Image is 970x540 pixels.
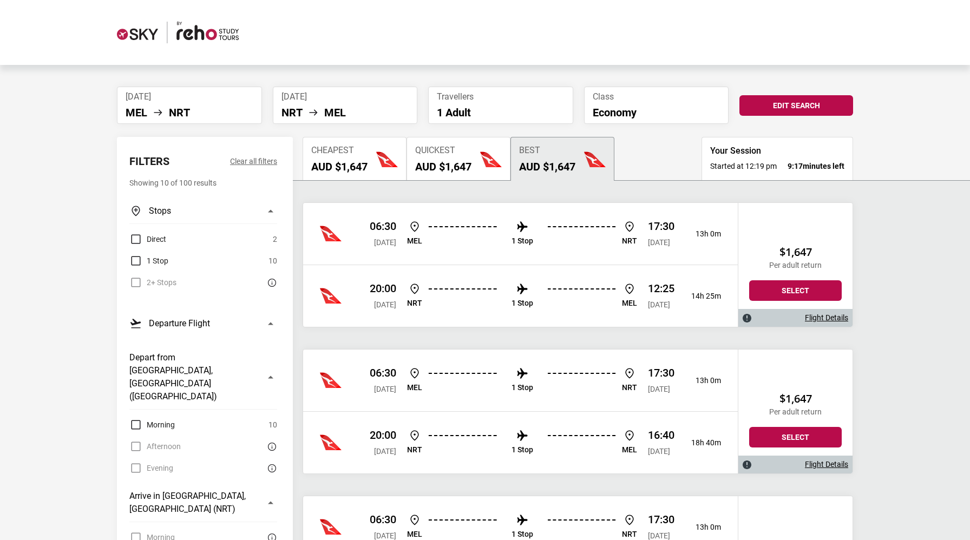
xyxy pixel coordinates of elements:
h3: Stops [149,205,171,218]
h2: Filters [129,155,169,168]
span: Quickest [415,146,471,156]
p: 17:30 [648,513,674,526]
button: There are currently no flights matching this search criteria. Try removing some search filters. [264,276,277,289]
span: Morning [147,418,175,431]
p: MEL [622,299,637,308]
p: 20:00 [370,429,396,442]
p: Per adult return [749,261,842,270]
div: Flight Details [738,309,853,327]
li: NRT [169,106,190,119]
li: MEL [324,106,346,119]
p: 20:00 [370,282,396,295]
span: [DATE] [374,531,396,540]
h2: AUD $1,647 [519,160,575,173]
p: 13h 0m [683,376,721,385]
button: Arrive in [GEOGRAPHIC_DATA], [GEOGRAPHIC_DATA] (NRT) [129,483,277,522]
span: Best [519,146,575,156]
p: 06:30 [370,220,396,233]
p: 16:40 [648,429,674,442]
p: NRT [407,299,422,308]
label: Morning [129,418,175,431]
p: NRT [407,445,422,455]
span: Cheapest [311,146,368,156]
div: Flight Details [738,456,853,473]
p: 1 Stop [512,299,533,308]
span: [DATE] [648,447,670,456]
button: There are currently no flights matching this search criteria. Try removing some search filters. [264,440,277,453]
p: 1 Stop [512,236,533,246]
div: Qantas 06:30 [DATE] MEL 1 Stop NRT 17:30 [DATE] 13h 0mQantas 20:00 [DATE] NRT 1 Stop MEL 16:40 [D... [303,350,738,473]
p: MEL [622,445,637,455]
p: 1 Stop [512,530,533,539]
p: 06:30 [370,513,396,526]
h3: Depart from [GEOGRAPHIC_DATA], [GEOGRAPHIC_DATA] ([GEOGRAPHIC_DATA]) [129,351,258,403]
span: [DATE] [648,238,670,247]
span: Direct [147,233,166,246]
p: 12:25 [648,282,674,295]
p: 14h 25m [683,292,721,301]
span: 9:17 [788,162,803,170]
span: [DATE] [374,300,396,309]
a: Flight Details [805,313,848,322]
img: China Eastern [320,516,342,538]
button: Departure Flight [129,311,277,336]
span: 1 Stop [147,254,168,267]
h2: $1,647 [749,246,842,259]
li: MEL [126,106,147,119]
p: NRT [622,530,637,539]
img: China Eastern [320,432,342,453]
p: NRT [622,383,637,392]
span: 10 [268,254,277,267]
span: Class [593,91,720,102]
img: China Eastern [320,285,342,307]
h2: AUD $1,647 [415,160,471,173]
span: 2 [273,233,277,246]
p: 06:30 [370,366,396,379]
p: 18h 40m [683,438,721,447]
p: Economy [593,106,720,119]
h3: Departure Flight [149,317,210,330]
button: Edit Search [739,95,853,116]
button: Clear all filters [230,155,277,168]
p: 1 Stop [512,383,533,392]
span: [DATE] [374,447,396,456]
p: 1 Stop [512,445,533,455]
img: China Eastern [320,223,342,245]
span: Started at 12:19 pm [710,161,777,172]
p: 13h 0m [683,229,721,239]
a: Flight Details [805,460,848,469]
p: MEL [407,236,422,246]
h2: $1,647 [749,392,842,405]
span: [DATE] [648,531,670,540]
span: Travellers [437,91,565,102]
span: [DATE] [126,91,253,102]
p: Showing 10 of 100 results [129,176,277,189]
li: NRT [281,106,303,119]
h3: Arrive in [GEOGRAPHIC_DATA], [GEOGRAPHIC_DATA] (NRT) [129,490,258,516]
button: Select [749,427,842,447]
button: Depart from [GEOGRAPHIC_DATA], [GEOGRAPHIC_DATA] ([GEOGRAPHIC_DATA]) [129,345,277,410]
button: Stops [129,198,277,224]
p: Per adult return [749,407,842,417]
label: Direct [129,233,166,246]
p: 17:30 [648,220,674,233]
span: [DATE] [281,91,409,102]
span: [DATE] [648,385,670,393]
p: MEL [407,530,422,539]
p: 1 Adult [437,106,565,119]
span: [DATE] [374,385,396,393]
span: 10 [268,418,277,431]
p: NRT [622,236,637,246]
p: MEL [407,383,422,392]
p: 13h 0m [683,523,721,532]
button: Select [749,280,842,301]
label: 1 Stop [129,254,168,267]
img: China Eastern [320,370,342,391]
h3: Your Session [710,146,844,156]
button: There are currently no flights matching this search criteria. Try removing some search filters. [264,462,277,475]
p: 17:30 [648,366,674,379]
span: [DATE] [648,300,670,309]
h2: AUD $1,647 [311,160,368,173]
span: [DATE] [374,238,396,247]
div: Qantas 06:30 [DATE] MEL 1 Stop NRT 17:30 [DATE] 13h 0mQantas 20:00 [DATE] NRT 1 Stop MEL 12:25 [D... [303,203,738,327]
